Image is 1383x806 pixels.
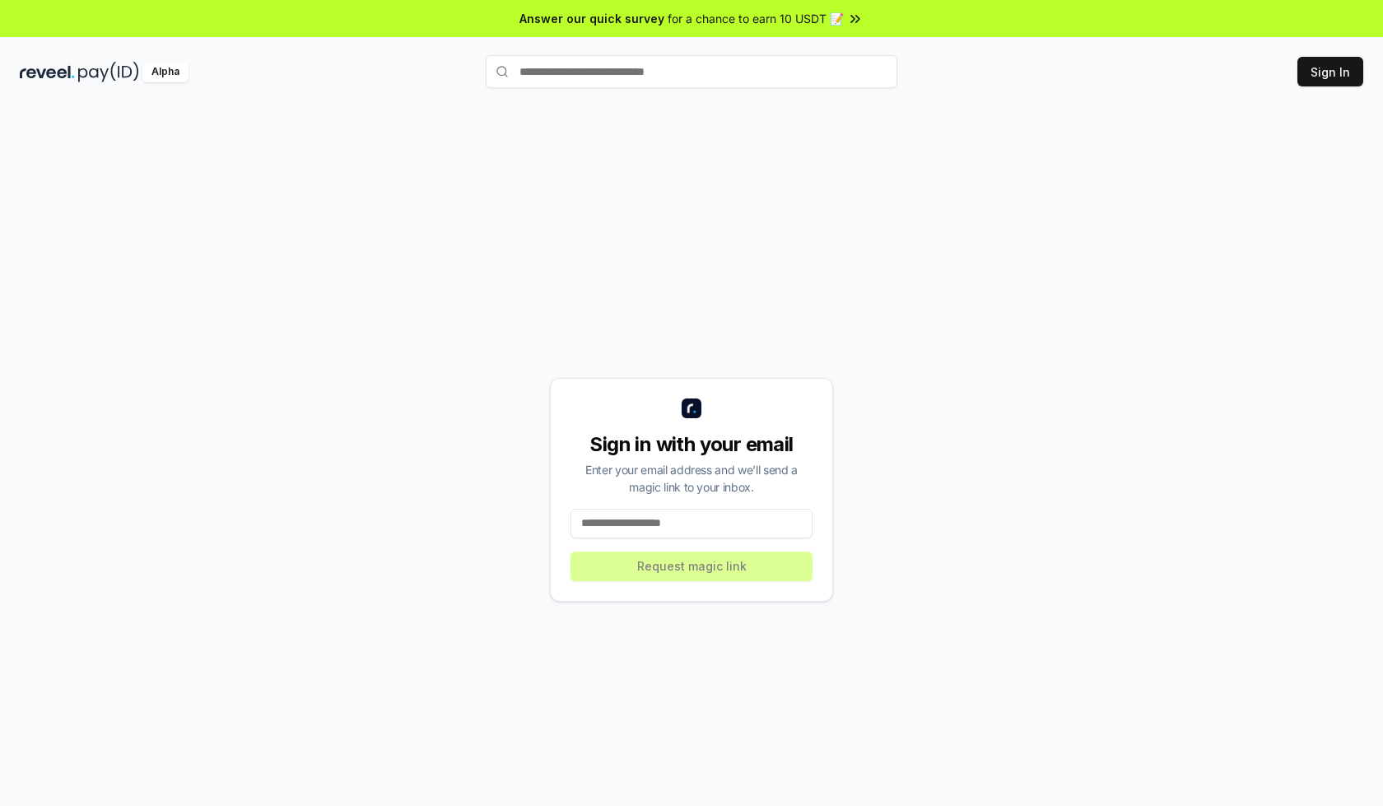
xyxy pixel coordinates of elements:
[668,10,844,27] span: for a chance to earn 10 USDT 📝
[20,62,75,82] img: reveel_dark
[570,431,813,458] div: Sign in with your email
[682,398,701,418] img: logo_small
[78,62,139,82] img: pay_id
[142,62,189,82] div: Alpha
[570,461,813,496] div: Enter your email address and we’ll send a magic link to your inbox.
[519,10,664,27] span: Answer our quick survey
[1297,57,1363,86] button: Sign In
